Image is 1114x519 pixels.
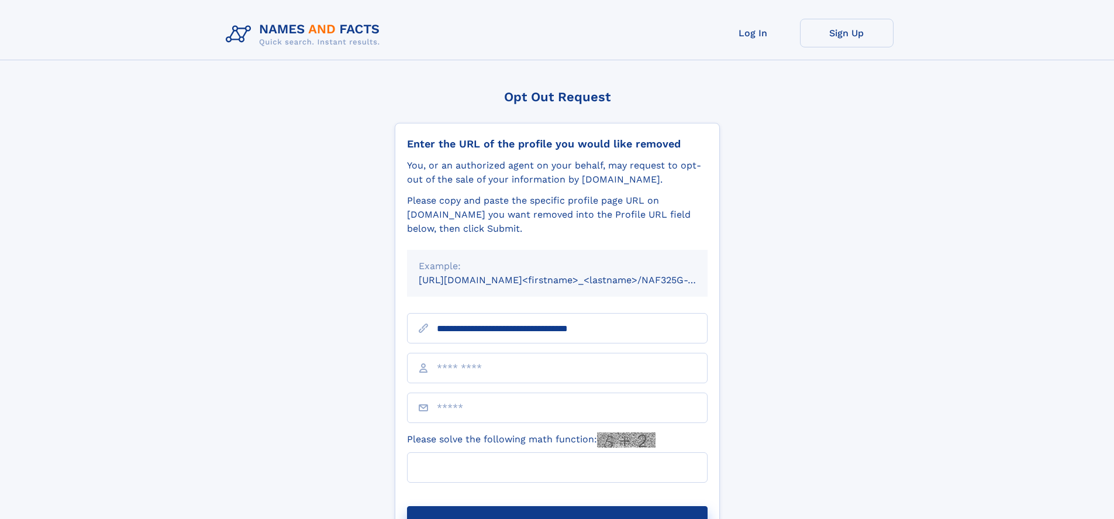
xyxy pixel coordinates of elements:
label: Please solve the following math function: [407,432,656,448]
div: Opt Out Request [395,90,720,104]
div: Please copy and paste the specific profile page URL on [DOMAIN_NAME] you want removed into the Pr... [407,194,708,236]
div: Example: [419,259,696,273]
small: [URL][DOMAIN_NAME]<firstname>_<lastname>/NAF325G-xxxxxxxx [419,274,730,286]
div: You, or an authorized agent on your behalf, may request to opt-out of the sale of your informatio... [407,159,708,187]
img: Logo Names and Facts [221,19,389,50]
a: Sign Up [800,19,894,47]
a: Log In [706,19,800,47]
div: Enter the URL of the profile you would like removed [407,138,708,150]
